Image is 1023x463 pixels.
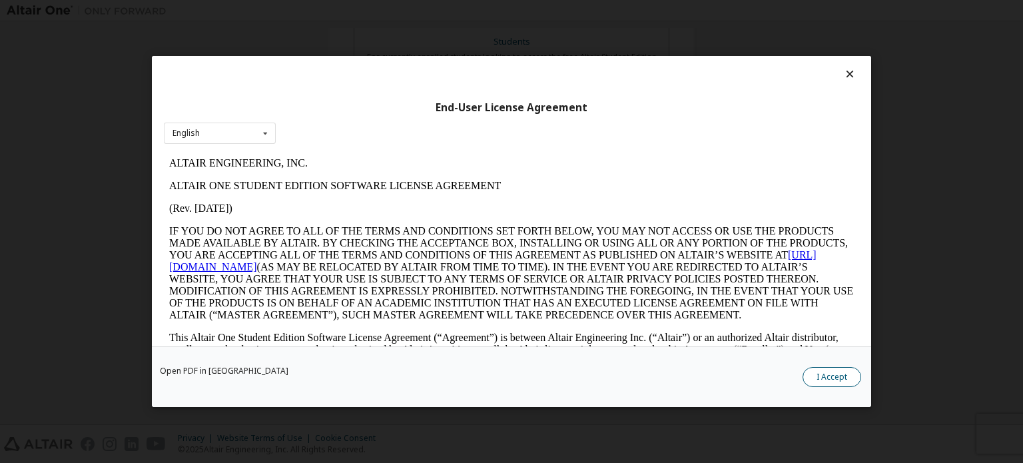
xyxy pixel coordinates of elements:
p: IF YOU DO NOT AGREE TO ALL OF THE TERMS AND CONDITIONS SET FORTH BELOW, YOU MAY NOT ACCESS OR USE... [5,73,690,169]
p: This Altair One Student Edition Software License Agreement (“Agreement”) is between Altair Engine... [5,180,690,228]
div: End-User License Agreement [164,101,859,115]
div: English [172,129,200,137]
p: ALTAIR ENGINEERING, INC. [5,5,690,17]
p: (Rev. [DATE]) [5,51,690,63]
p: ALTAIR ONE STUDENT EDITION SOFTWARE LICENSE AGREEMENT [5,28,690,40]
a: [URL][DOMAIN_NAME] [5,97,653,121]
button: I Accept [803,367,861,387]
a: Open PDF in [GEOGRAPHIC_DATA] [160,367,288,375]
